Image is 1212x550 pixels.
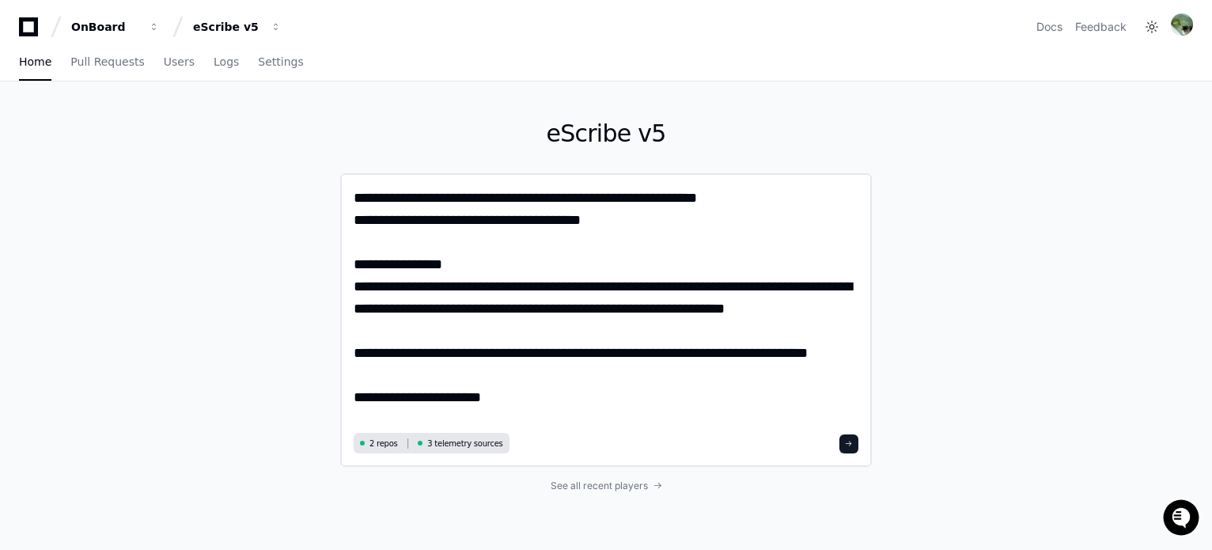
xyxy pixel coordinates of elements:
[1075,19,1127,35] button: Feedback
[258,57,303,66] span: Settings
[112,165,191,178] a: Powered byPylon
[340,119,872,148] h1: eScribe v5
[1171,13,1193,36] img: avatar
[16,16,47,47] img: PlayerZero
[164,44,195,81] a: Users
[71,19,139,35] div: OnBoard
[258,44,303,81] a: Settings
[1161,498,1204,541] iframe: Open customer support
[214,57,239,66] span: Logs
[16,63,288,89] div: Welcome
[19,57,51,66] span: Home
[369,438,398,449] span: 2 repos
[19,44,51,81] a: Home
[427,438,502,449] span: 3 telemetry sources
[16,118,44,146] img: 1736555170064-99ba0984-63c1-480f-8ee9-699278ef63ed
[54,134,206,146] div: We're offline, we'll be back soon
[187,13,288,41] button: eScribe v5
[157,166,191,178] span: Pylon
[269,123,288,142] button: Start new chat
[1036,19,1062,35] a: Docs
[193,19,261,35] div: eScribe v5
[340,480,872,492] a: See all recent players
[70,44,144,81] a: Pull Requests
[164,57,195,66] span: Users
[54,118,259,134] div: Start new chat
[65,13,166,41] button: OnBoard
[551,480,648,492] span: See all recent players
[214,44,239,81] a: Logs
[70,57,144,66] span: Pull Requests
